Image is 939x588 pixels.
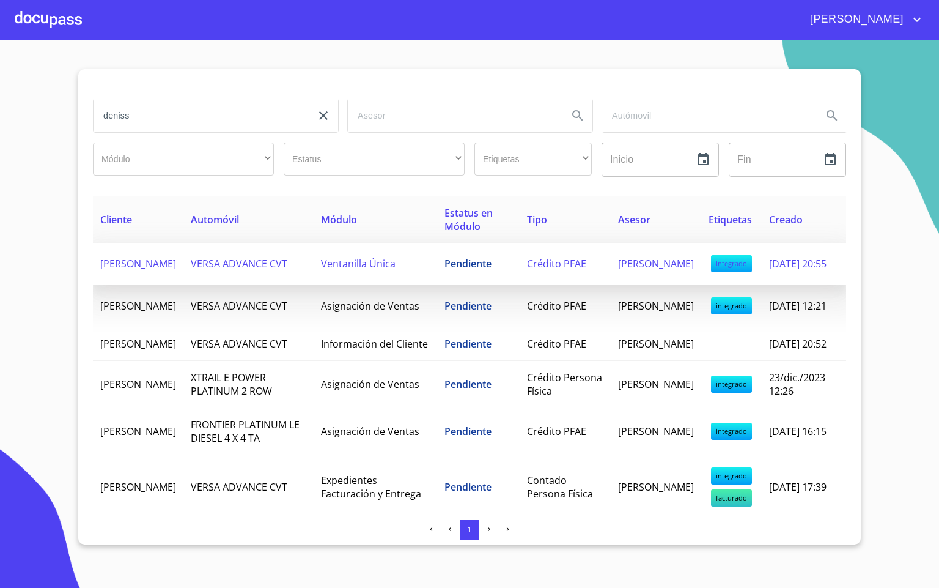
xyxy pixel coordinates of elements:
[618,257,694,270] span: [PERSON_NAME]
[444,299,492,313] span: Pendiente
[709,213,752,226] span: Etiquetas
[769,480,827,494] span: [DATE] 17:39
[191,418,300,445] span: FRONTIER PLATINUM LE DIESEL 4 X 4 TA
[321,378,419,391] span: Asignación de Ventas
[618,480,694,494] span: [PERSON_NAME]
[100,480,176,494] span: [PERSON_NAME]
[527,337,586,351] span: Crédito PFAE
[444,337,492,351] span: Pendiente
[321,213,357,226] span: Módulo
[618,213,650,226] span: Asesor
[618,299,694,313] span: [PERSON_NAME]
[769,257,827,270] span: [DATE] 20:55
[284,143,465,176] div: ​
[191,257,287,270] span: VERSA ADVANCE CVT
[711,255,752,272] span: integrado
[527,474,593,501] span: Contado Persona Física
[191,371,272,398] span: XTRAIL E POWER PLATINUM 2 ROW
[602,99,812,132] input: search
[769,337,827,351] span: [DATE] 20:52
[321,257,396,270] span: Ventanilla Única
[94,99,304,132] input: search
[711,489,752,507] span: facturado
[474,143,592,176] div: ​
[444,257,492,270] span: Pendiente
[444,425,492,438] span: Pendiente
[100,337,176,351] span: [PERSON_NAME]
[527,257,586,270] span: Crédito PFAE
[444,378,492,391] span: Pendiente
[100,299,176,313] span: [PERSON_NAME]
[711,376,752,393] span: integrado
[321,299,419,313] span: Asignación de Ventas
[467,525,471,534] span: 1
[801,10,910,29] span: [PERSON_NAME]
[618,337,694,351] span: [PERSON_NAME]
[93,143,274,176] div: ​
[444,480,492,494] span: Pendiente
[527,425,586,438] span: Crédito PFAE
[711,423,752,440] span: integrado
[527,299,586,313] span: Crédito PFAE
[817,101,847,130] button: Search
[191,213,239,226] span: Automóvil
[321,337,428,351] span: Información del Cliente
[100,378,176,391] span: [PERSON_NAME]
[191,480,287,494] span: VERSA ADVANCE CVT
[527,213,547,226] span: Tipo
[444,206,493,233] span: Estatus en Módulo
[191,299,287,313] span: VERSA ADVANCE CVT
[769,371,825,398] span: 23/dic./2023 12:26
[309,101,338,130] button: clear input
[100,257,176,270] span: [PERSON_NAME]
[460,520,479,540] button: 1
[321,425,419,438] span: Asignación de Ventas
[100,213,132,226] span: Cliente
[711,297,752,314] span: integrado
[618,425,694,438] span: [PERSON_NAME]
[711,467,752,485] span: integrado
[801,10,924,29] button: account of current user
[348,99,558,132] input: search
[769,425,827,438] span: [DATE] 16:15
[769,299,827,313] span: [DATE] 12:21
[618,378,694,391] span: [PERSON_NAME]
[100,425,176,438] span: [PERSON_NAME]
[563,101,592,130] button: Search
[191,337,287,351] span: VERSA ADVANCE CVT
[769,213,803,226] span: Creado
[527,371,602,398] span: Crédito Persona Física
[321,474,421,501] span: Expedientes Facturación y Entrega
